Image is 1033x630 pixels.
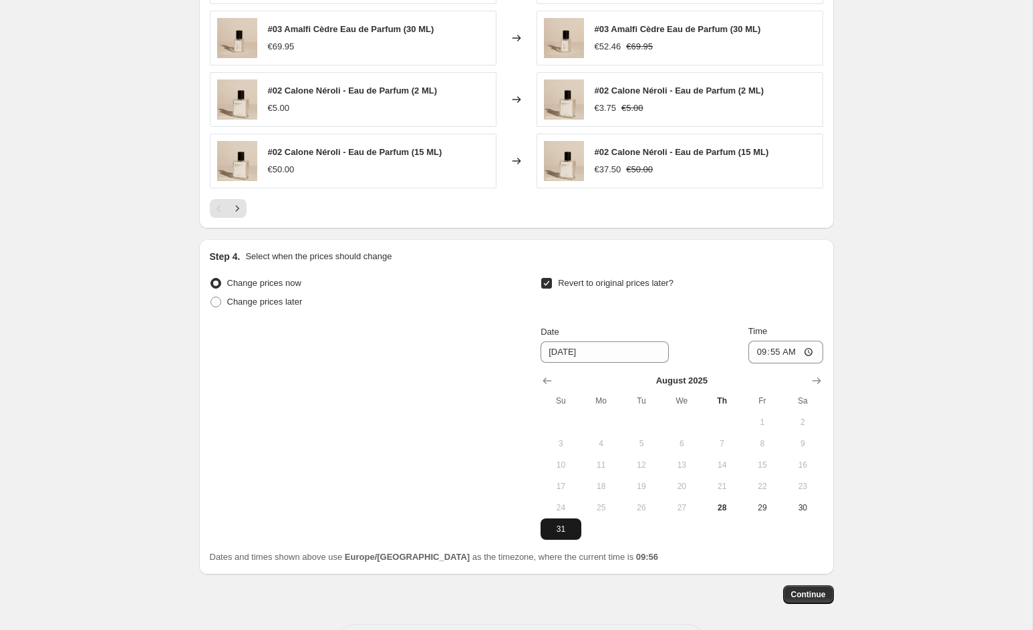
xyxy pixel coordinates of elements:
span: 21 [707,481,736,492]
button: Friday August 1 2025 [742,412,782,433]
span: 16 [788,460,817,470]
span: 17 [546,481,575,492]
span: 23 [788,481,817,492]
span: 3 [546,438,575,449]
span: 19 [627,481,656,492]
button: Wednesday August 20 2025 [661,476,702,497]
span: 4 [587,438,616,449]
span: 1 [748,417,777,428]
span: Time [748,326,767,336]
p: Select when the prices should change [245,250,392,263]
button: Sunday August 17 2025 [541,476,581,497]
strike: €50.00 [626,163,653,176]
span: #03 Amalfi Cèdre Eau de Parfum (30 ML) [268,24,434,34]
span: Dates and times shown above use as the timezone, where the current time is [210,552,659,562]
nav: Pagination [210,199,247,218]
div: €69.95 [268,40,295,53]
button: Show previous month, July 2025 [538,371,557,390]
span: 30 [788,502,817,513]
span: 13 [667,460,696,470]
button: Saturday August 16 2025 [782,454,823,476]
th: Tuesday [621,390,661,412]
img: Mimi-et-Toi-Holiday-collectie_Mimi-et-Toi-parfum_551_205e2cf8-1db2-4e53-85f9-0e96783e262d_80x.jpg [217,80,257,120]
span: 7 [707,438,736,449]
span: Mo [587,396,616,406]
span: 18 [587,481,616,492]
button: Thursday August 7 2025 [702,433,742,454]
span: #02 Calone Néroli - Eau de Parfum (15 ML) [268,147,442,157]
div: €50.00 [268,163,295,176]
span: 8 [748,438,777,449]
button: Friday August 22 2025 [742,476,782,497]
span: 14 [707,460,736,470]
span: Tu [627,396,656,406]
button: Wednesday August 6 2025 [661,433,702,454]
th: Sunday [541,390,581,412]
img: Mimi-et-Toi-Holiday-collectie_Mimi-et-Toi-parfum_551_205e2cf8-1db2-4e53-85f9-0e96783e262d_80x.jpg [217,141,257,181]
button: Sunday August 31 2025 [541,518,581,540]
span: 6 [667,438,696,449]
span: Sa [788,396,817,406]
button: Today Thursday August 28 2025 [702,497,742,518]
button: Sunday August 24 2025 [541,497,581,518]
button: Monday August 18 2025 [581,476,621,497]
span: 26 [627,502,656,513]
button: Friday August 29 2025 [742,497,782,518]
span: #03 Amalfi Cèdre Eau de Parfum (30 ML) [595,24,761,34]
img: Mimi-et-Toi-Holiday-collectie_Mimi-et-Toi-parfum_551_205e2cf8-1db2-4e53-85f9-0e96783e262d_80x.jpg [544,80,584,120]
button: Tuesday August 19 2025 [621,476,661,497]
span: #02 Calone Néroli - Eau de Parfum (2 ML) [268,86,438,96]
th: Saturday [782,390,823,412]
button: Continue [783,585,834,604]
button: Show next month, September 2025 [807,371,826,390]
img: Mimi-et-Toi-Holiday-collectie_Mimi-et-Toi-parfum_551_205e2cf8-1db2-4e53-85f9-0e96783e262d_80x.jpg [544,141,584,181]
button: Next [228,199,247,218]
button: Tuesday August 5 2025 [621,433,661,454]
button: Wednesday August 27 2025 [661,497,702,518]
button: Monday August 25 2025 [581,497,621,518]
span: Date [541,327,559,337]
button: Monday August 4 2025 [581,433,621,454]
span: 15 [748,460,777,470]
span: 27 [667,502,696,513]
span: 25 [587,502,616,513]
span: 22 [748,481,777,492]
th: Monday [581,390,621,412]
span: Revert to original prices later? [558,278,674,288]
span: #02 Calone Néroli - Eau de Parfum (2 ML) [595,86,764,96]
div: €3.75 [595,102,617,115]
span: 28 [707,502,736,513]
span: 11 [587,460,616,470]
th: Thursday [702,390,742,412]
button: Tuesday August 12 2025 [621,454,661,476]
span: 31 [546,524,575,534]
button: Monday August 11 2025 [581,454,621,476]
b: Europe/[GEOGRAPHIC_DATA] [345,552,470,562]
button: Saturday August 23 2025 [782,476,823,497]
input: 12:00 [748,341,823,363]
img: Mimi-et-Toi-Holiday-collectie_Mimi-et-Toi-parfum_539_80x.jpg [217,18,257,58]
span: Continue [791,589,826,600]
b: 09:56 [636,552,658,562]
button: Wednesday August 13 2025 [661,454,702,476]
span: #02 Calone Néroli - Eau de Parfum (15 ML) [595,147,769,157]
img: Mimi-et-Toi-Holiday-collectie_Mimi-et-Toi-parfum_539_80x.jpg [544,18,584,58]
div: €52.46 [595,40,621,53]
button: Thursday August 14 2025 [702,454,742,476]
button: Thursday August 21 2025 [702,476,742,497]
span: Change prices later [227,297,303,307]
span: Su [546,396,575,406]
strike: €5.00 [621,102,643,115]
div: €37.50 [595,163,621,176]
div: €5.00 [268,102,290,115]
button: Sunday August 10 2025 [541,454,581,476]
button: Sunday August 3 2025 [541,433,581,454]
button: Saturday August 9 2025 [782,433,823,454]
span: 5 [627,438,656,449]
button: Friday August 15 2025 [742,454,782,476]
span: 20 [667,481,696,492]
span: 2 [788,417,817,428]
span: 10 [546,460,575,470]
button: Saturday August 2 2025 [782,412,823,433]
button: Friday August 8 2025 [742,433,782,454]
